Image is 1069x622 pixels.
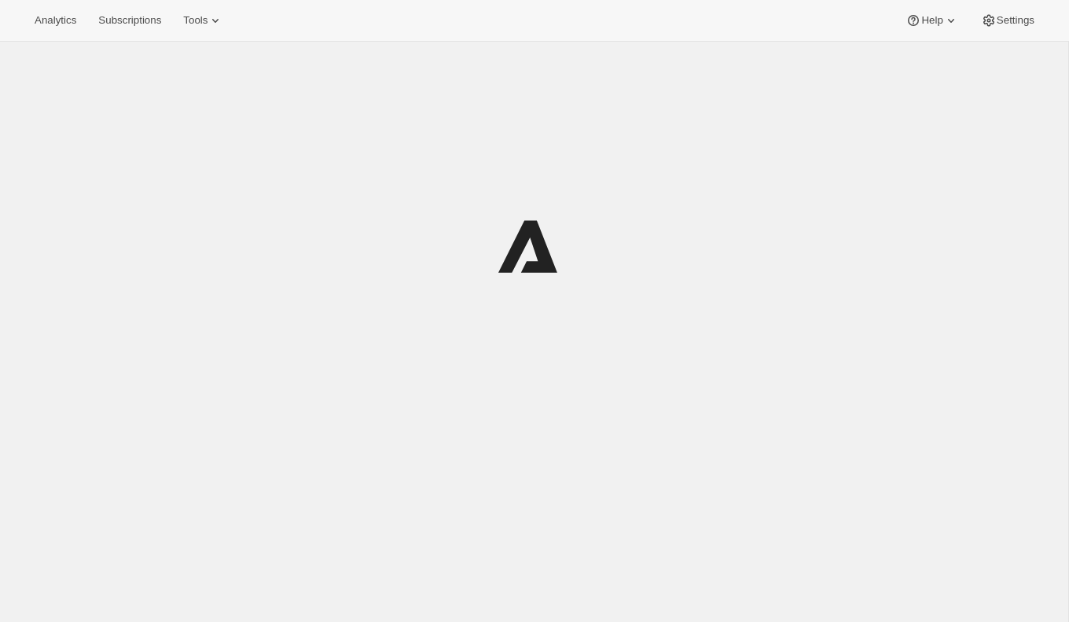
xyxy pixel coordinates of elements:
[972,9,1044,31] button: Settings
[25,9,86,31] button: Analytics
[183,14,208,27] span: Tools
[98,14,161,27] span: Subscriptions
[35,14,76,27] span: Analytics
[997,14,1034,27] span: Settings
[921,14,942,27] span: Help
[174,9,233,31] button: Tools
[89,9,171,31] button: Subscriptions
[896,9,968,31] button: Help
